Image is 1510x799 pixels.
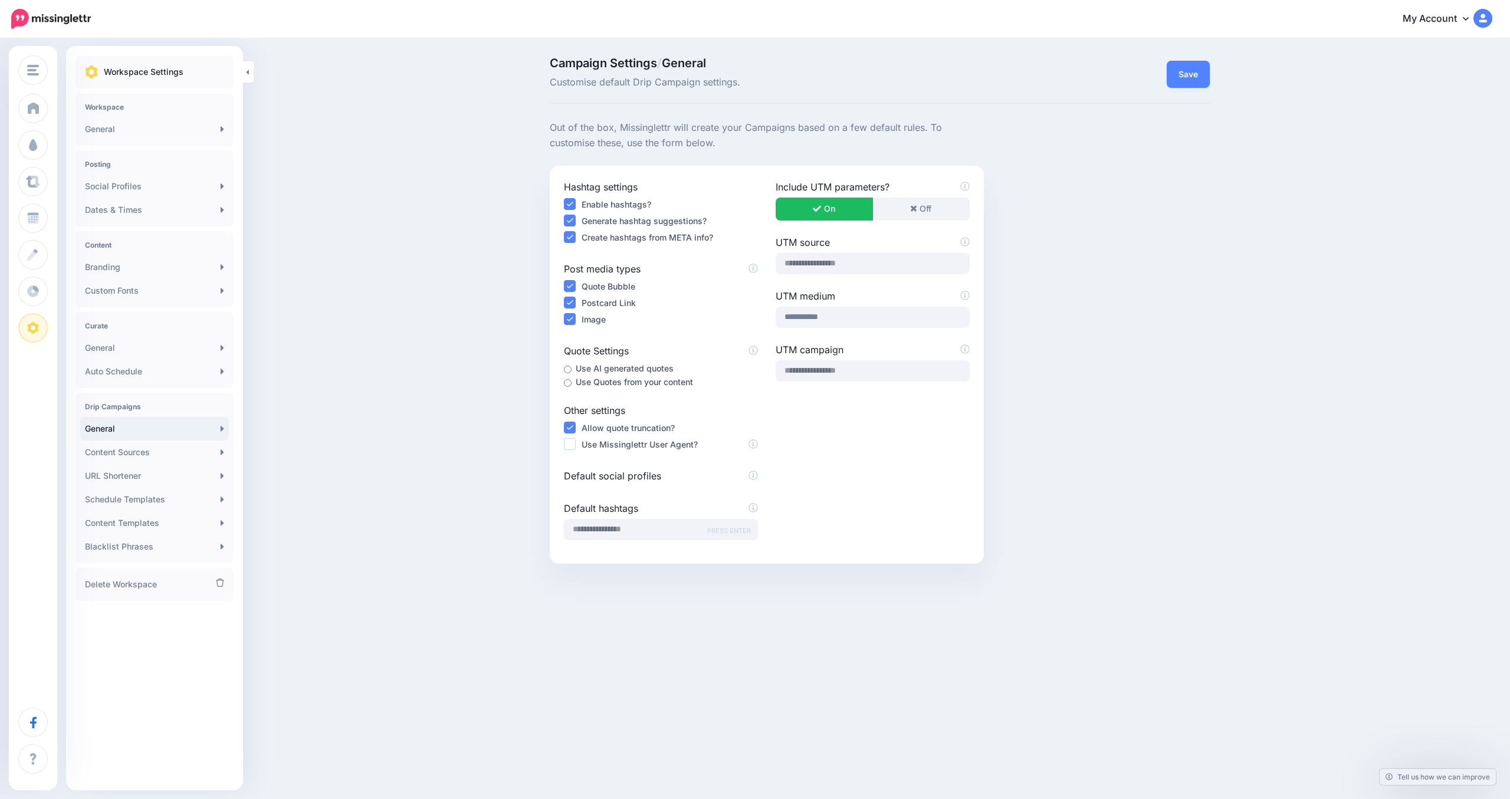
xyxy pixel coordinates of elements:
a: Content Templates [80,511,229,535]
label: Default social profiles [564,469,758,483]
label: Use Quotes from your content [576,375,693,389]
a: Social Profiles [80,175,229,198]
h4: Drip Campaigns [85,402,224,411]
h4: Content [85,241,224,249]
p: Workspace Settings [104,65,183,79]
label: Include UTM parameters? [776,180,970,194]
img: settings.png [85,65,98,78]
a: Schedule Templates [80,488,229,511]
a: General [80,117,229,141]
a: Custom Fonts [80,279,229,302]
a: Branding [80,255,229,279]
h4: Posting [85,160,224,169]
label: Postcard Link [582,296,636,310]
label: UTM medium [776,289,970,303]
span: Customise default Drip Campaign settings. [550,75,984,90]
label: UTM source [776,235,970,249]
a: My Account [1391,5,1492,34]
label: Default hashtags [564,501,758,515]
span: Campaign Settings General [550,57,984,69]
label: Use Missinglettr User Agent? [582,438,698,451]
label: Enable hashtags? [582,198,651,211]
label: Generate hashtag suggestions? [582,214,707,228]
button: On [776,198,873,221]
span: PRESS ENTER [707,524,751,539]
label: Use AI generated quotes [576,361,674,375]
label: Allow quote truncation? [582,421,675,435]
label: Other settings [564,403,758,417]
a: Delete Workspace [80,573,229,596]
h4: Workspace [85,103,224,111]
p: Out of the box, Missinglettr will create your Campaigns based on a few default rules. To customis... [550,120,984,151]
a: URL Shortener [80,464,229,488]
label: Quote Bubble [582,280,635,293]
label: Image [582,313,606,326]
img: menu.png [27,65,39,75]
label: Create hashtags from META info? [582,231,713,244]
a: Blacklist Phrases [80,535,229,558]
button: Off [872,198,970,221]
a: Tell us how we can improve [1380,769,1496,785]
label: Quote Settings [564,344,758,358]
img: Missinglettr [11,9,91,29]
a: Auto Schedule [80,360,229,383]
h4: Curate [85,321,224,330]
a: Content Sources [80,440,229,464]
span: / [657,56,662,70]
a: General [80,417,229,440]
label: Hashtag settings [564,180,758,194]
a: General [80,336,229,360]
label: Post media types [564,262,758,276]
button: Save [1167,61,1210,88]
label: UTM campaign [776,343,970,357]
a: Dates & Times [80,198,229,222]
